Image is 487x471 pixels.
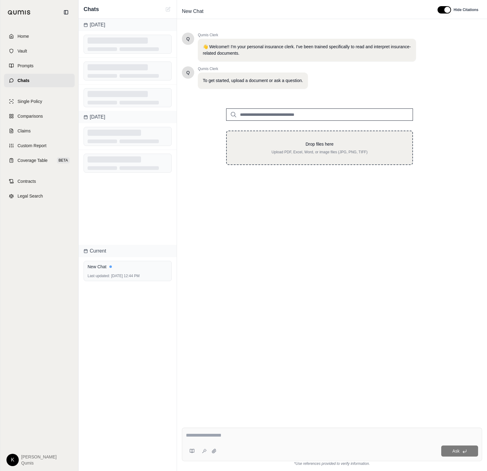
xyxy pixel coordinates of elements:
[79,111,177,123] div: [DATE]
[4,189,75,203] a: Legal Search
[88,273,110,278] span: Last updated:
[454,7,478,12] span: Hide Citations
[18,157,48,163] span: Coverage Table
[4,124,75,138] a: Claims
[88,264,168,270] div: New Chat
[61,7,71,17] button: Collapse sidebar
[18,143,46,149] span: Custom Report
[198,33,416,37] span: Qumis Clerk
[179,6,430,16] div: Edit Title
[18,33,29,39] span: Home
[18,178,36,184] span: Contracts
[18,193,43,199] span: Legal Search
[79,19,177,31] div: [DATE]
[21,460,57,466] span: Qumis
[18,113,43,119] span: Comparisons
[4,29,75,43] a: Home
[84,5,99,14] span: Chats
[4,44,75,58] a: Vault
[187,36,190,42] span: Hello
[21,454,57,460] span: [PERSON_NAME]
[4,109,75,123] a: Comparisons
[18,63,33,69] span: Prompts
[4,74,75,87] a: Chats
[79,245,177,257] div: Current
[441,445,478,457] button: Ask
[452,449,459,453] span: Ask
[18,128,31,134] span: Claims
[4,154,75,167] a: Coverage TableBETA
[18,48,27,54] span: Vault
[4,139,75,152] a: Custom Report
[4,59,75,73] a: Prompts
[18,98,42,104] span: Single Policy
[203,44,411,57] p: 👋 Welcome!! I'm your personal insurance clerk. I've been trained specifically to read and interpr...
[198,66,308,71] span: Qumis Clerk
[164,6,172,13] button: New Chat
[182,461,482,466] div: *Use references provided to verify information.
[88,273,168,278] div: [DATE] 12:44 PM
[4,95,75,108] a: Single Policy
[57,157,70,163] span: BETA
[237,141,403,147] p: Drop files here
[4,175,75,188] a: Contracts
[18,77,29,84] span: Chats
[187,69,190,76] span: Hello
[6,454,19,466] div: K
[203,77,303,84] p: To get started, upload a document or ask a question.
[237,150,403,155] p: Upload PDF, Excel, Word, or image files (JPG, PNG, TIFF)
[8,10,31,15] img: Qumis Logo
[179,6,206,16] span: New Chat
